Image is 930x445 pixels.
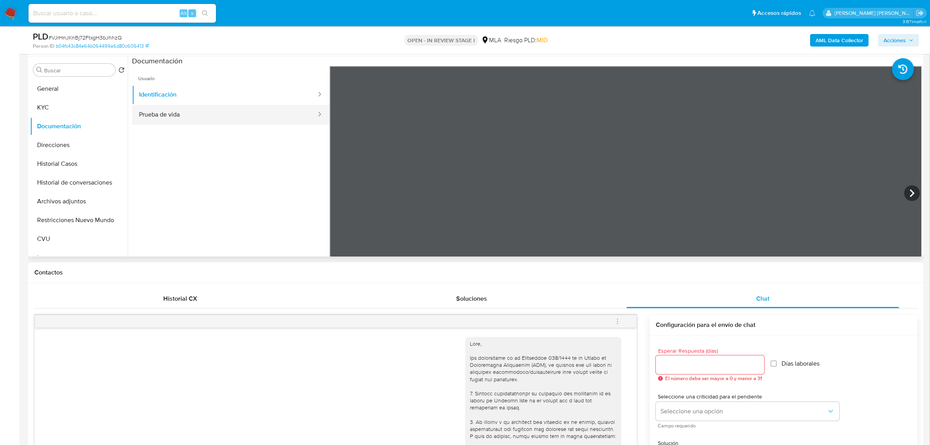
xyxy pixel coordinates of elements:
a: Salir [916,9,924,17]
button: Items [30,248,128,267]
button: Restricciones Nuevo Mundo [30,211,128,230]
button: Acciones [878,34,919,47]
input: Días laborales [771,361,777,367]
span: # VJrHnJKnBj72FtxgH3bJhhzQ [48,34,122,41]
span: Días laborales [782,360,819,368]
input: Buscar usuario o caso... [29,8,216,18]
b: PLD [33,30,48,43]
span: 3.157.1-hotfix-1 [903,18,926,25]
a: b04fc43c84e64b064499a6d80c606413 [56,43,149,50]
h3: Configuración para el envío de chat [656,321,911,329]
button: search-icon [197,8,213,19]
span: El número debe ser mayor a 0 y menor a 31 [665,376,762,381]
span: Historial CX [163,294,197,303]
input: days_to_wait [656,360,764,370]
button: Archivos adjuntos [30,192,128,211]
a: Notificaciones [809,10,816,16]
span: Acciones [884,34,906,47]
button: Buscar [36,67,43,73]
span: MID [537,36,548,45]
span: s [191,9,193,17]
input: Buscar [44,67,112,74]
span: Riesgo PLD: [504,36,548,45]
button: AML Data Collector [810,34,869,47]
button: CVU [30,230,128,248]
button: Direcciones [30,136,128,154]
span: Seleccione una criticidad para el pendiente [658,394,842,399]
b: Person ID [33,43,54,50]
span: Alt [180,9,187,17]
span: Accesos rápidos [757,9,801,17]
button: General [30,79,128,98]
span: Seleccione una opción [660,407,827,415]
p: mayra.pernia@mercadolibre.com [835,9,914,17]
span: Chat [756,294,769,303]
span: Soluciones [456,294,487,303]
button: menu-action [605,312,630,331]
span: Esperar Respuesta (días) [658,348,767,354]
button: Volver al orden por defecto [118,67,125,75]
p: OPEN - IN REVIEW STAGE I [404,35,478,46]
span: Campo requerido [658,424,841,428]
button: Historial Casos [30,154,128,173]
button: Seleccione una opción [656,402,839,421]
h1: Contactos [34,269,918,276]
button: Historial de conversaciones [30,173,128,192]
button: Documentación [30,117,128,136]
button: KYC [30,98,128,117]
b: AML Data Collector [816,34,863,47]
div: MLA [481,36,501,45]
